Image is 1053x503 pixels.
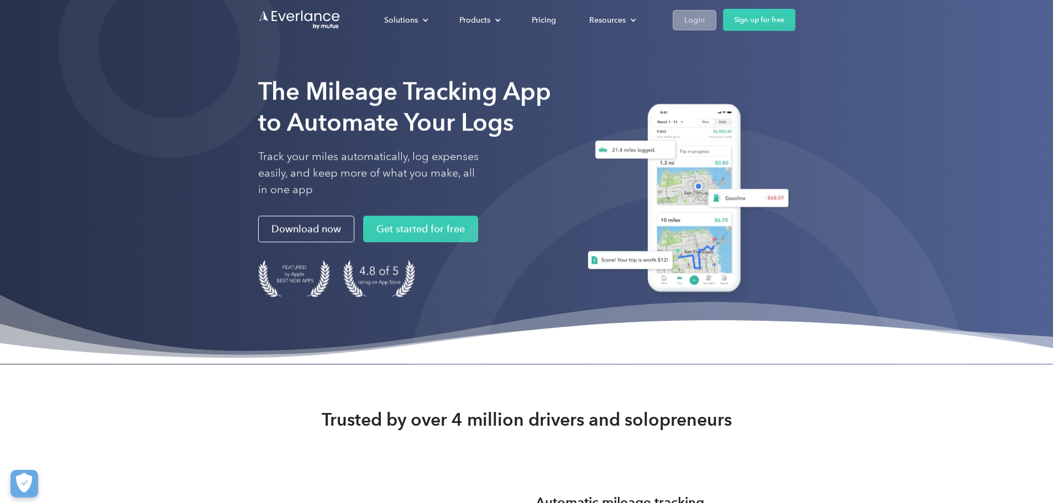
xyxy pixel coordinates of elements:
[258,216,354,242] a: Download now
[574,96,795,305] img: Everlance, mileage tracker app, expense tracking app
[258,260,330,297] img: Badge for Featured by Apple Best New Apps
[459,13,490,27] div: Products
[578,10,645,30] div: Resources
[363,216,478,242] a: Get started for free
[343,260,415,297] img: 4.9 out of 5 stars on the app store
[448,10,510,30] div: Products
[384,13,418,27] div: Solutions
[532,13,556,27] div: Pricing
[673,10,716,30] a: Login
[723,9,795,31] a: Sign up for free
[258,149,479,198] p: Track your miles automatically, log expenses easily, and keep more of what you make, all in one app
[322,409,732,431] strong: Trusted by over 4 million drivers and solopreneurs
[684,13,705,27] div: Login
[521,10,567,30] a: Pricing
[11,470,38,497] button: Cookies Settings
[258,9,341,30] a: Go to homepage
[589,13,626,27] div: Resources
[258,77,551,137] strong: The Mileage Tracking App to Automate Your Logs
[373,10,437,30] div: Solutions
